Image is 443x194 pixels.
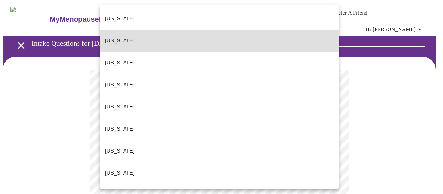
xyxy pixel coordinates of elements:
p: [US_STATE] [105,15,135,23]
p: [US_STATE] [105,125,135,133]
p: [US_STATE] [105,169,135,177]
p: [US_STATE] [105,81,135,89]
p: [US_STATE] [105,59,135,67]
p: [US_STATE] [105,37,135,45]
p: [US_STATE] [105,103,135,111]
p: [US_STATE] [105,147,135,155]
